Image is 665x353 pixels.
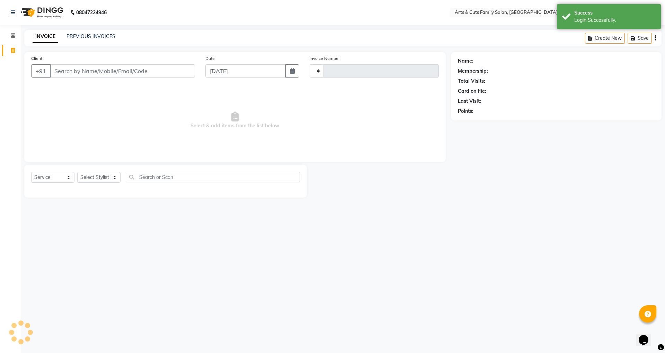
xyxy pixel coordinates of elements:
input: Search or Scan [126,172,300,182]
div: Last Visit: [458,98,481,105]
button: Create New [585,33,625,44]
span: Select & add items from the list below [31,86,439,155]
div: Points: [458,108,473,115]
a: INVOICE [33,30,58,43]
div: Success [574,9,656,17]
label: Client [31,55,42,62]
button: Save [628,33,652,44]
button: +91 [31,64,51,78]
div: Membership: [458,67,488,75]
b: 08047224946 [76,3,107,22]
div: Card on file: [458,88,486,95]
a: PREVIOUS INVOICES [66,33,115,39]
img: logo [18,3,65,22]
label: Date [205,55,215,62]
div: Name: [458,57,473,65]
div: Total Visits: [458,78,485,85]
div: Login Successfully. [574,17,656,24]
label: Invoice Number [310,55,340,62]
iframe: chat widget [636,325,658,346]
input: Search by Name/Mobile/Email/Code [50,64,195,78]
